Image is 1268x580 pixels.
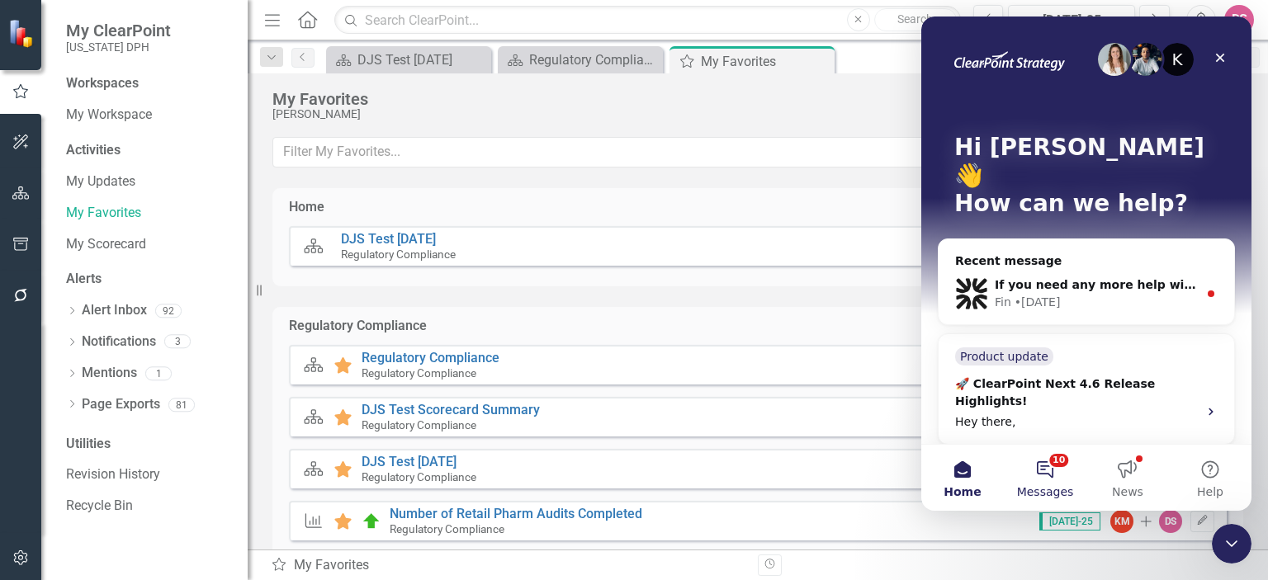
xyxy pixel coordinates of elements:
[34,359,267,394] div: 🚀 ClearPoint Next 4.6 Release Highlights!
[701,51,830,72] div: My Favorites
[362,512,381,531] img: On Target
[362,418,476,431] small: Regulatory Compliance
[66,172,231,191] a: My Updates
[276,469,302,481] span: Help
[390,522,504,535] small: Regulatory Compliance
[362,470,476,483] small: Regulatory Compliance
[7,17,38,49] img: ClearPoint Strategy
[362,350,499,365] a: Regulatory Compliance
[66,235,231,254] a: My Scorecard
[362,402,540,417] a: DJS Test Scorecard Summary
[34,331,132,349] div: Product update
[248,428,330,494] button: Help
[155,304,182,318] div: 92
[272,137,1086,167] input: Filter My Favorites...
[1110,510,1133,533] div: KM
[362,366,476,380] small: Regulatory Compliance
[272,108,1171,120] div: [PERSON_NAME]
[1008,5,1135,35] button: [DATE]-25
[22,469,59,481] span: Home
[921,17,1251,511] iframe: Intercom live chat
[341,248,456,261] small: Regulatory Compliance
[897,12,933,26] span: Search
[96,469,153,481] span: Messages
[82,332,156,351] a: Notifications
[145,366,172,380] div: 1
[34,397,267,414] div: Hey there,
[1224,5,1254,35] button: DS
[164,335,191,349] div: 3
[284,26,314,56] div: Close
[66,465,231,484] a: Revision History
[289,317,427,336] div: Regulatory Compliance
[83,428,165,494] button: Messages
[341,231,436,247] a: DJS Test [DATE]
[66,74,139,93] div: Workspaces
[191,469,222,481] span: News
[874,8,957,31] button: Search
[82,364,137,383] a: Mentions
[1014,11,1129,31] div: [DATE]-25
[362,454,457,469] a: DJS Test [DATE]
[165,428,248,494] button: News
[330,50,487,70] a: DJS Test [DATE]
[271,556,745,575] div: My Favorites
[66,435,231,454] div: Utilities
[17,317,314,428] div: Product update🚀 ClearPoint Next 4.6 Release Highlights!Hey there,
[1039,512,1100,530] span: [DATE]-25
[1159,510,1182,533] div: DS
[168,398,195,412] div: 81
[66,497,231,516] a: Recycle Bin
[1212,524,1251,563] iframe: Intercom live chat
[66,40,171,54] small: [US_STATE] DPH
[93,277,140,295] div: • [DATE]
[502,50,659,70] a: Regulatory Compliance
[390,506,642,521] a: Number of Retail Pharm Audits Completed
[66,270,231,289] div: Alerts
[66,204,231,223] a: My Favorites
[73,277,90,295] div: Fin
[529,50,659,70] div: Regulatory Compliance
[272,90,1171,108] div: My Favorites
[334,6,960,35] input: Search ClearPoint...
[66,106,231,125] a: My Workspace
[82,301,147,320] a: Alert Inbox
[82,395,160,414] a: Page Exports
[66,21,171,40] span: My ClearPoint
[289,198,324,217] div: Home
[357,50,487,70] div: DJS Test [DATE]
[66,141,231,160] div: Activities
